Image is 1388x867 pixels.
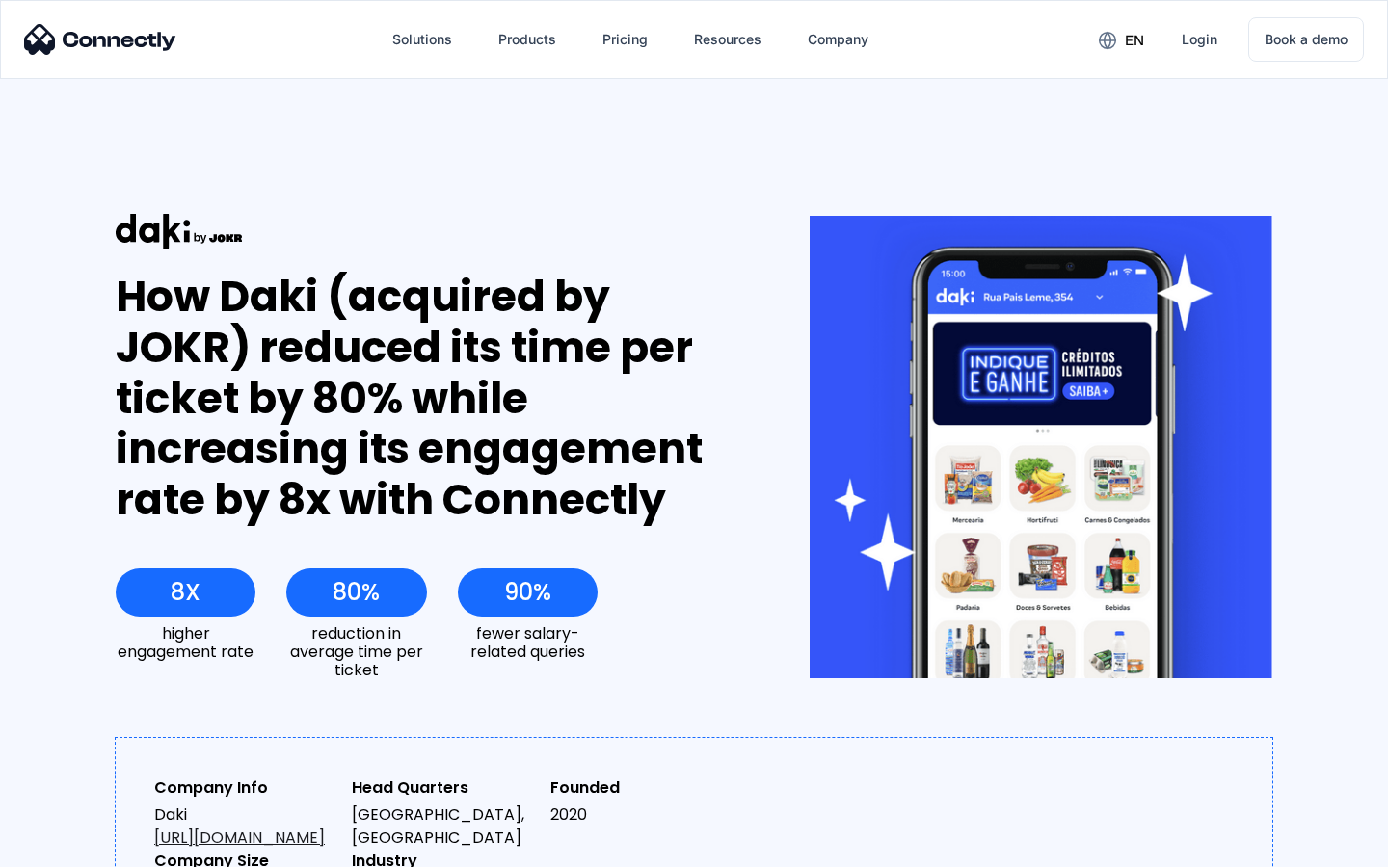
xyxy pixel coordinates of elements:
div: Solutions [377,16,467,63]
div: Products [483,16,572,63]
div: Head Quarters [352,776,534,800]
div: Company [808,26,868,53]
div: Daki [154,803,336,850]
div: 90% [504,579,551,606]
ul: Language list [39,833,116,860]
a: Login [1166,16,1233,63]
div: How Daki (acquired by JOKR) reduced its time per ticket by 80% while increasing its engagement ra... [116,272,739,526]
div: 80% [333,579,380,606]
div: Resources [694,26,761,53]
a: Book a demo [1248,17,1364,62]
div: Products [498,26,556,53]
div: Company [792,16,884,63]
div: Login [1182,26,1217,53]
div: en [1125,27,1144,54]
div: fewer salary-related queries [458,624,598,661]
a: Pricing [587,16,663,63]
div: reduction in average time per ticket [286,624,426,680]
div: Solutions [392,26,452,53]
div: Company Info [154,776,336,800]
div: Founded [550,776,733,800]
div: 2020 [550,803,733,827]
aside: Language selected: English [19,833,116,860]
a: [URL][DOMAIN_NAME] [154,827,325,849]
img: Connectly Logo [24,24,176,55]
div: Pricing [602,26,648,53]
div: 8X [171,579,200,606]
div: [GEOGRAPHIC_DATA], [GEOGRAPHIC_DATA] [352,803,534,850]
div: Resources [679,16,777,63]
div: en [1083,25,1159,54]
div: higher engagement rate [116,624,255,661]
